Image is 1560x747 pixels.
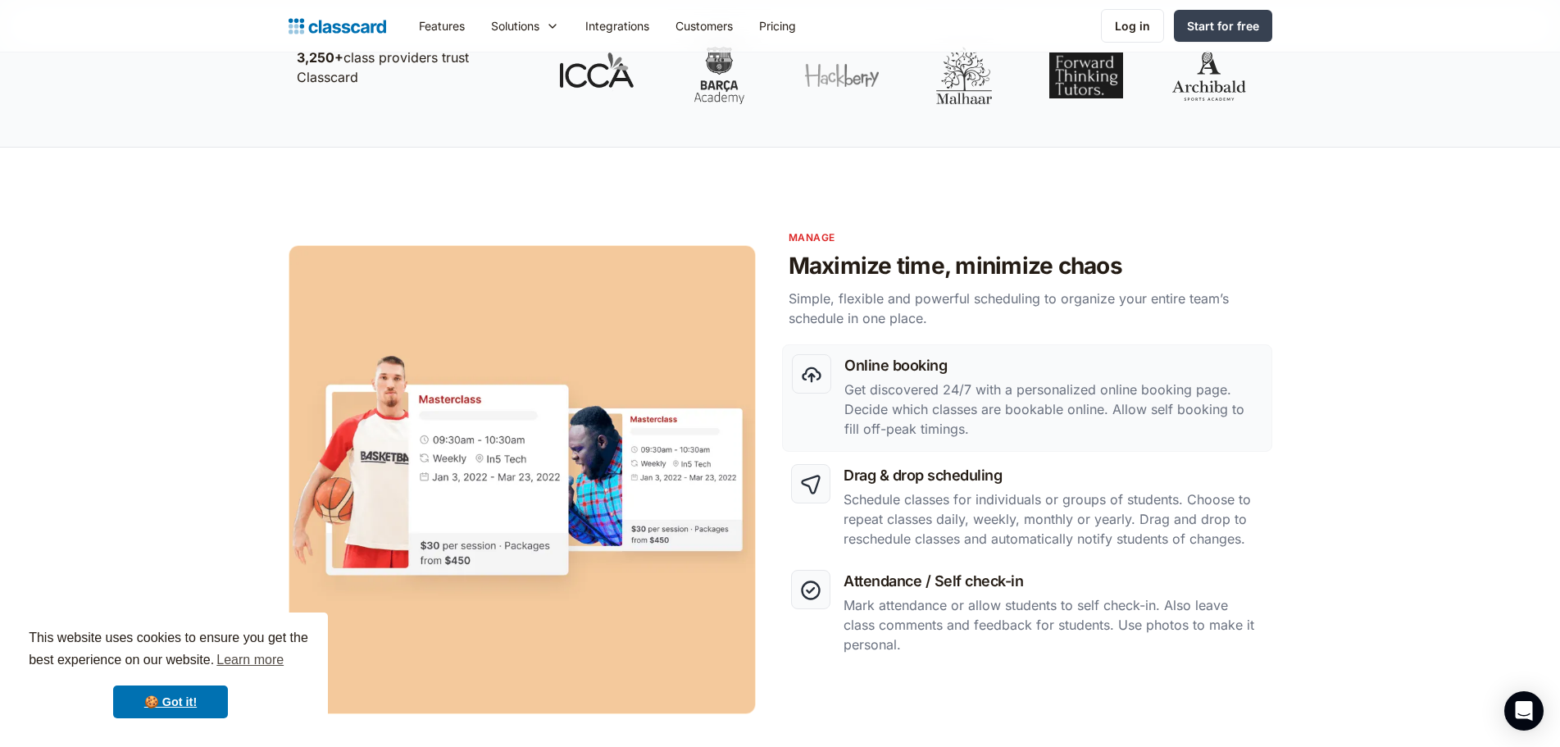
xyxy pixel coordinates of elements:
[289,245,757,713] img: Online booking example screenshot
[746,7,809,44] a: Pricing
[491,17,539,34] div: Solutions
[844,354,1262,376] h3: Online booking
[572,7,662,44] a: Integrations
[789,230,1272,245] p: Manage
[214,648,286,672] a: learn more about cookies
[844,464,1262,486] h3: Drag & drop scheduling
[1187,17,1259,34] div: Start for free
[297,48,526,87] p: class providers trust Classcard
[1101,9,1164,43] a: Log in
[289,15,386,38] a: home
[844,595,1262,654] p: Mark attendance or allow students to self check-in. Also leave class comments and feedback for st...
[478,7,572,44] div: Solutions
[1504,691,1544,731] div: Open Intercom Messenger
[29,628,312,672] span: This website uses cookies to ensure you get the best experience on our website.
[662,7,746,44] a: Customers
[1174,10,1272,42] a: Start for free
[113,686,228,718] a: dismiss cookie message
[1115,17,1150,34] div: Log in
[297,49,343,66] strong: 3,250+
[844,570,1262,592] h3: Attendance / Self check-in
[844,380,1262,439] p: Get discovered 24/7 with a personalized online booking page. Decide which classes are bookable on...
[406,7,478,44] a: Features
[13,613,328,734] div: cookieconsent
[844,490,1262,549] p: Schedule classes for individuals or groups of students. Choose to repeat classes daily, weekly, m...
[789,252,1272,280] h2: Maximize time, minimize chaos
